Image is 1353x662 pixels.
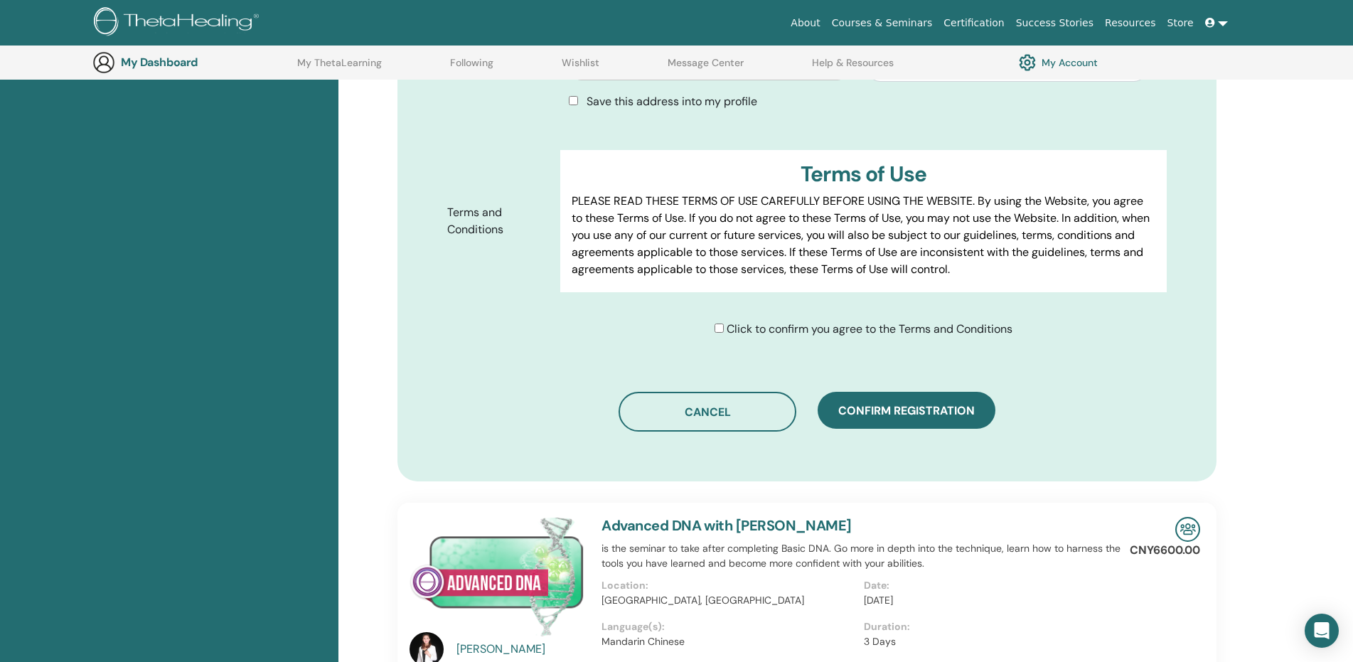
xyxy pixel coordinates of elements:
img: cog.svg [1019,50,1036,75]
button: Confirm registration [818,392,995,429]
a: Message Center [668,57,744,80]
p: Date: [864,578,1118,593]
p: 3 Days [864,634,1118,649]
a: Resources [1099,10,1162,36]
img: generic-user-icon.jpg [92,51,115,74]
a: Store [1162,10,1199,36]
p: Lor IpsumDolorsi.ame Cons adipisci elits do eiusm tem incid, utl etdol, magnaali eni adminimve qu... [572,289,1155,494]
p: is the seminar to take after completing Basic DNA. Go more in depth into the technique, learn how... [601,541,1126,571]
a: My ThetaLearning [297,57,382,80]
h3: Terms of Use [572,161,1155,187]
a: Success Stories [1010,10,1099,36]
img: Advanced DNA [410,517,584,636]
p: [GEOGRAPHIC_DATA], [GEOGRAPHIC_DATA] [601,593,855,608]
a: [PERSON_NAME] [456,641,588,658]
p: Location: [601,578,855,593]
p: Language(s): [601,619,855,634]
span: Click to confirm you agree to the Terms and Conditions [727,321,1012,336]
p: Duration: [864,619,1118,634]
a: About [785,10,825,36]
a: My Account [1019,50,1098,75]
a: Certification [938,10,1010,36]
a: Wishlist [562,57,599,80]
span: Cancel [685,405,731,420]
h3: My Dashboard [121,55,263,69]
p: Mandarin Chinese [601,634,855,649]
label: Terms and Conditions [437,199,560,243]
img: logo.png [94,7,264,39]
p: [DATE] [864,593,1118,608]
a: Advanced DNA with [PERSON_NAME] [601,516,851,535]
p: CNY6600.00 [1130,542,1200,559]
a: Help & Resources [812,57,894,80]
button: Cancel [619,392,796,432]
span: Save this address into my profile [587,94,757,109]
span: Confirm registration [838,403,975,418]
div: Open Intercom Messenger [1305,614,1339,648]
a: Following [450,57,493,80]
img: In-Person Seminar [1175,517,1200,542]
p: PLEASE READ THESE TERMS OF USE CAREFULLY BEFORE USING THE WEBSITE. By using the Website, you agre... [572,193,1155,278]
a: Courses & Seminars [826,10,938,36]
